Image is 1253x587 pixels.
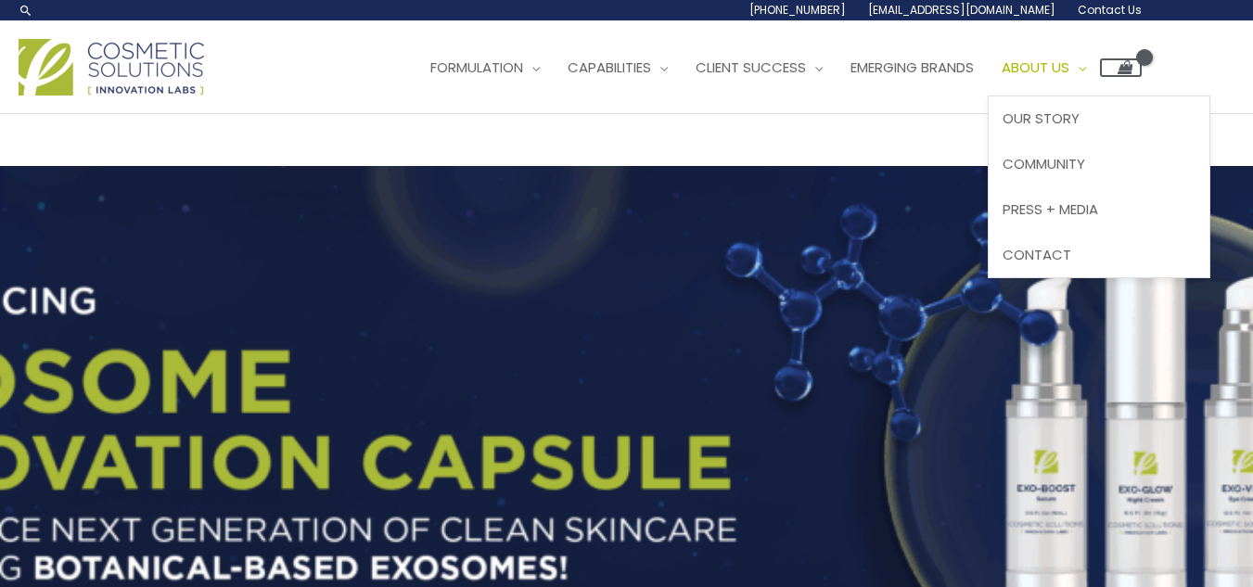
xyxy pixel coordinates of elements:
span: Contact [1003,245,1071,264]
span: Formulation [430,57,523,77]
span: Capabilities [568,57,651,77]
span: Client Success [696,57,806,77]
a: Client Success [682,40,837,96]
img: Cosmetic Solutions Logo [19,39,204,96]
a: Contact [989,232,1209,277]
span: [EMAIL_ADDRESS][DOMAIN_NAME] [868,2,1055,18]
a: About Us [988,40,1100,96]
a: View Shopping Cart, empty [1100,58,1142,77]
span: [PHONE_NUMBER] [749,2,846,18]
span: Emerging Brands [850,57,974,77]
a: Capabilities [554,40,682,96]
a: Our Story [989,96,1209,142]
span: Community [1003,154,1085,173]
span: About Us [1002,57,1069,77]
a: Press + Media [989,186,1209,232]
a: Emerging Brands [837,40,988,96]
nav: Site Navigation [403,40,1142,96]
span: Press + Media [1003,199,1098,219]
a: Formulation [416,40,554,96]
span: Contact Us [1078,2,1142,18]
a: Search icon link [19,3,33,18]
span: Our Story [1003,108,1080,128]
a: Community [989,142,1209,187]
